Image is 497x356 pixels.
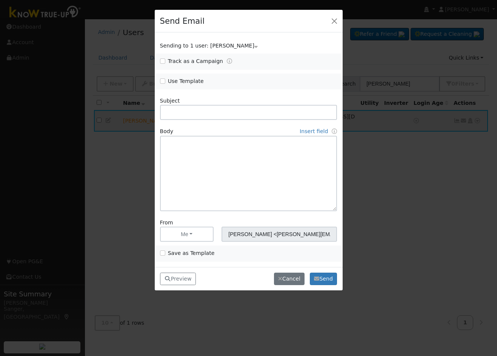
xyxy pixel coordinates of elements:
button: Me [160,227,214,242]
label: From [160,219,173,227]
div: Show users [156,42,341,50]
label: Body [160,127,174,135]
label: Save as Template [168,249,215,257]
h4: Send Email [160,15,205,27]
button: Preview [160,273,196,285]
label: Subject [160,97,180,105]
label: Track as a Campaign [168,57,223,65]
a: Insert field [300,128,328,134]
label: Use Template [168,77,204,85]
button: Send [310,273,337,285]
button: Cancel [274,273,305,285]
input: Track as a Campaign [160,58,165,64]
a: Fields [332,128,337,134]
input: Save as Template [160,250,165,256]
input: Use Template [160,78,165,84]
a: Tracking Campaigns [227,58,232,64]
